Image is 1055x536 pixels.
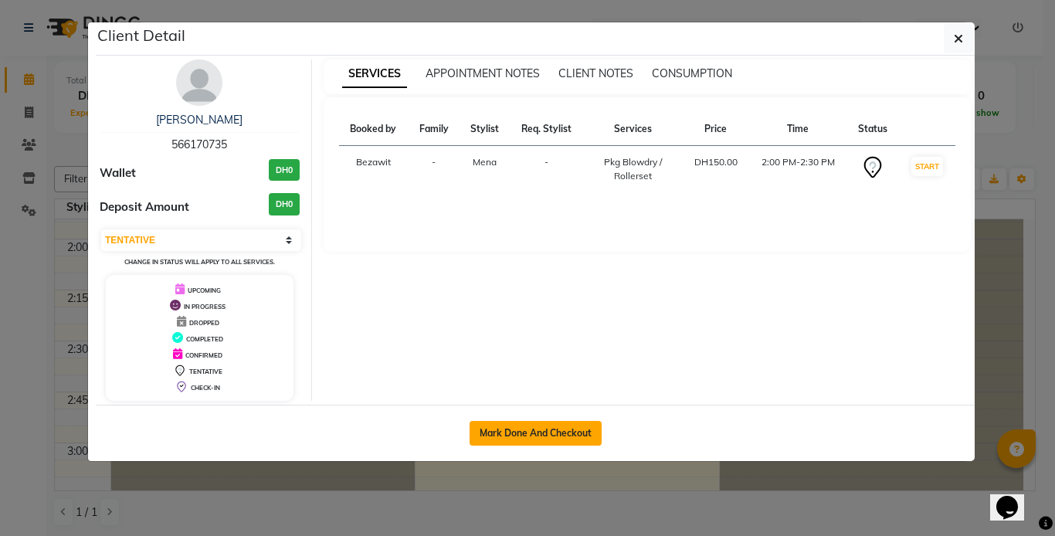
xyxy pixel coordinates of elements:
[97,24,185,47] h5: Client Detail
[473,156,497,168] span: Mena
[990,474,1040,521] iframe: chat widget
[652,66,732,80] span: CONSUMPTION
[342,60,407,88] span: SERVICES
[408,113,459,146] th: Family
[583,113,682,146] th: Services
[470,421,602,446] button: Mark Done And Checkout
[683,113,749,146] th: Price
[847,113,898,146] th: Status
[124,258,275,266] small: Change in status will apply to all services.
[191,384,220,392] span: CHECK-IN
[748,113,846,146] th: Time
[269,193,300,215] h3: DH0
[189,319,219,327] span: DROPPED
[100,165,136,182] span: Wallet
[339,146,409,193] td: Bezawit
[185,351,222,359] span: CONFIRMED
[184,303,226,310] span: IN PROGRESS
[408,146,459,193] td: -
[189,368,222,375] span: TENTATIVE
[426,66,540,80] span: APPOINTMENT NOTES
[692,155,740,169] div: DH150.00
[592,155,673,183] div: Pkg Blowdry / Rollerset
[510,113,583,146] th: Req. Stylist
[339,113,409,146] th: Booked by
[156,113,243,127] a: [PERSON_NAME]
[558,66,633,80] span: CLIENT NOTES
[176,59,222,106] img: avatar
[911,157,943,176] button: START
[748,146,846,193] td: 2:00 PM-2:30 PM
[100,198,189,216] span: Deposit Amount
[269,159,300,181] h3: DH0
[460,113,510,146] th: Stylist
[186,335,223,343] span: COMPLETED
[510,146,583,193] td: -
[188,287,221,294] span: UPCOMING
[171,137,227,151] span: 566170735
